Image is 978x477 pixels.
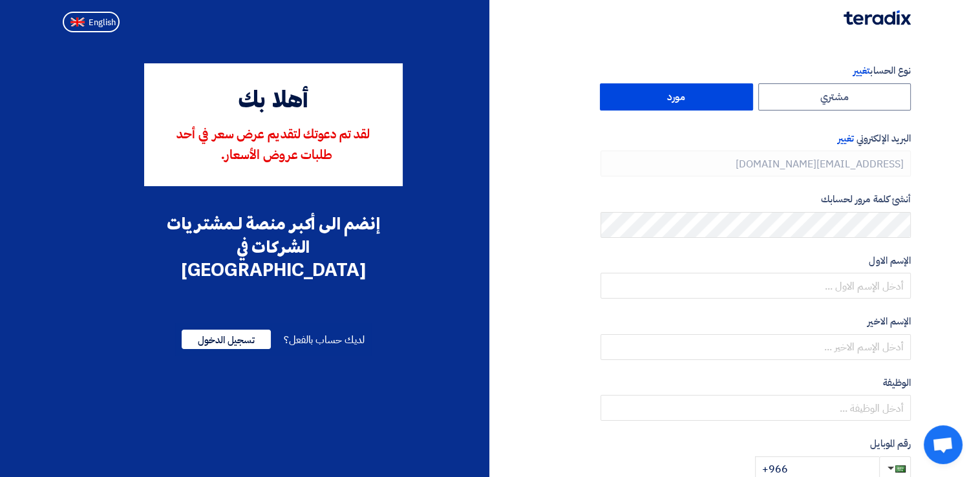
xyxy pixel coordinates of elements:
label: أنشئ كلمة مرور لحسابك [601,192,911,207]
span: English [89,18,116,27]
div: Open chat [924,425,962,464]
label: مشتري [758,83,911,111]
div: أهلا بك [162,84,385,119]
span: لقد تم دعوتك لتقديم عرض سعر في أحد طلبات عروض الأسعار. [176,129,370,162]
input: أدخل الإسم الاخير ... [601,334,911,360]
label: الإسم الاخير [601,314,911,329]
input: أدخل الإسم الاول ... [601,273,911,299]
label: رقم الموبايل [601,436,911,451]
input: أدخل بريد العمل الإلكتروني الخاص بك ... [601,151,911,176]
a: تسجيل الدخول [182,332,271,348]
button: English [63,12,120,32]
img: en-US.png [70,17,85,27]
label: الوظيفة [601,376,911,390]
span: تغيير [838,131,854,145]
span: لديك حساب بالفعل؟ [284,332,365,348]
span: تغيير [853,63,870,78]
img: Teradix logo [844,10,911,25]
label: الإسم الاول [601,253,911,268]
label: البريد الإلكتروني [601,131,911,146]
input: أدخل الوظيفة ... [601,395,911,421]
div: إنضم الى أكبر منصة لـمشتريات الشركات في [GEOGRAPHIC_DATA] [144,212,403,282]
label: نوع الحساب [601,63,911,78]
span: تسجيل الدخول [182,330,271,349]
label: مورد [600,83,753,111]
